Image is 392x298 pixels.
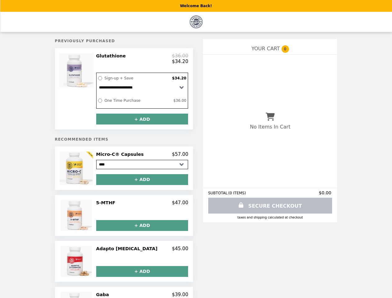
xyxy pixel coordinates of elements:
p: No Items In Cart [250,124,290,130]
button: + ADD [96,114,188,124]
p: $47.00 [172,200,188,205]
img: Glutathione [59,53,95,88]
span: ( 0 ITEMS ) [228,191,246,195]
button: + ADD [96,174,188,185]
h5: Recommended Items [55,137,193,142]
img: Micro-C® Capsules [60,151,94,185]
button: + ADD [96,220,188,231]
p: $36.00 [172,53,188,59]
p: $57.00 [172,151,188,157]
select: Select a subscription option [97,82,188,93]
span: 0 [282,45,289,53]
h5: Previously Purchased [55,39,193,43]
h2: 5-MTHF [96,200,118,205]
img: Brand Logo [190,16,202,28]
p: $45.00 [172,246,188,251]
h2: Adapto [MEDICAL_DATA] [96,246,160,251]
span: SUBTOTAL [208,191,228,195]
label: $34.20 [170,74,188,82]
button: + ADD [96,266,188,277]
p: Welcome Back! [180,4,212,8]
img: 5-MTHF [61,200,93,231]
span: $0.00 [319,190,332,195]
h2: Glutathione [96,53,128,59]
label: One Time Purchase [103,97,172,104]
div: Taxes and Shipping calculated at checkout [208,216,332,219]
label: Sign-up + Save [103,74,171,82]
span: YOUR CART [251,46,280,52]
label: $36.00 [172,97,188,104]
h2: Gaba [96,292,112,297]
p: $39.00 [172,292,188,297]
p: $34.20 [172,59,188,64]
select: Select a product variant [96,160,188,169]
h2: Micro-C® Capsules [96,151,146,157]
img: Adapto B-Complex [61,246,93,277]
